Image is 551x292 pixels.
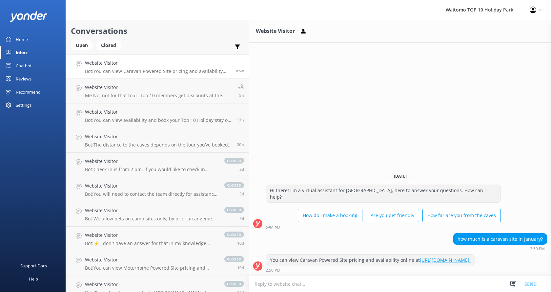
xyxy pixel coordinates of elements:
[85,216,218,222] p: Bot: We allow pets on camp sites only, by prior arrangement outside of peak season, with a charge...
[266,226,280,230] strong: 2:50 PM
[266,268,475,272] div: Oct 10 2025 02:50pm (UTC +13:00) Pacific/Auckland
[390,173,411,179] span: [DATE]
[224,281,244,287] span: closed
[85,207,218,214] h4: Website Visitor
[66,79,249,103] a: Website VisitorMe:No, not for that tour. Top 10 members get discounts at the BlackWater Rafting C...
[266,185,500,202] div: Hi there! I'm a virtual assistant for [GEOGRAPHIC_DATA], here to answer your questions. How can I...
[16,72,31,85] div: Reviews
[66,177,249,202] a: Website VisitorBot:You will need to contact the team directly for assistance with your Top 10 Mem...
[298,209,362,222] button: How do I make a booking
[66,103,249,128] a: Website VisitorBot:You can view availability and book your Top 10 Holiday stay on our website at ...
[256,27,295,35] h3: Website Visitor
[16,59,32,72] div: Chatbot
[266,255,475,266] div: You can view Caravan Powered Site pricing and availability online at
[237,117,244,123] span: Oct 09 2025 08:57pm (UTC +13:00) Pacific/Auckland
[85,281,218,288] h4: Website Visitor
[422,209,501,222] button: How far are you from the caves
[20,259,47,272] div: Support Docs
[239,216,244,221] span: Oct 05 2025 02:46pm (UTC +13:00) Pacific/Auckland
[85,240,218,246] p: Bot: ⚡ I don't have an answer for that in my knowledge base. Please try and rephrase your questio...
[71,25,244,37] h2: Conversations
[16,99,31,112] div: Settings
[85,142,232,148] p: Bot: The distance to the caves depends on the tour you’ve booked. If you’re visiting the 45-minut...
[237,265,244,271] span: Sep 30 2025 05:24am (UTC +13:00) Pacific/Auckland
[71,40,93,50] div: Open
[236,68,244,74] span: Oct 10 2025 02:50pm (UTC +13:00) Pacific/Auckland
[224,256,244,262] span: closed
[85,256,218,263] h4: Website Visitor
[266,268,280,272] strong: 2:50 PM
[66,128,249,153] a: Website VisitorBot:The distance to the caves depends on the tour you’ve booked. If you’re visitin...
[85,191,218,197] p: Bot: You will need to contact the team directly for assistance with your Top 10 Membership.
[16,46,28,59] div: Inbox
[85,265,218,271] p: Bot: You can view Motorhome Powered Site pricing and availability online at [URL][DOMAIN_NAME].
[224,158,244,164] span: closed
[96,40,121,50] div: Closed
[29,272,38,285] div: Help
[239,93,244,98] span: Oct 10 2025 09:29am (UTC +13:00) Pacific/Auckland
[224,232,244,237] span: closed
[266,225,501,230] div: Oct 10 2025 02:50pm (UTC +13:00) Pacific/Auckland
[66,54,249,79] a: Website VisitorBot:You can view Caravan Powered Site pricing and availability online at [URL][DOM...
[224,207,244,213] span: closed
[85,84,233,91] h4: Website Visitor
[66,251,249,276] a: Website VisitorBot:You can view Motorhome Powered Site pricing and availability online at [URL][D...
[66,227,249,251] a: Website VisitorBot:⚡ I don't have an answer for that in my knowledge base. Please try and rephras...
[239,167,244,172] span: Oct 07 2025 09:41am (UTC +13:00) Pacific/Auckland
[85,93,233,99] p: Me: No, not for that tour. Top 10 members get discounts at the BlackWater Rafting Co, The Waitomo...
[85,182,218,190] h4: Website Visitor
[85,133,232,140] h4: Website Visitor
[16,33,28,46] div: Home
[530,247,545,251] strong: 2:50 PM
[85,59,231,67] h4: Website Visitor
[224,182,244,188] span: closed
[71,41,96,49] a: Open
[420,257,471,263] a: [URL][DOMAIN_NAME].
[85,68,231,74] p: Bot: You can view Caravan Powered Site pricing and availability online at [URL][DOMAIN_NAME].
[85,117,232,123] p: Bot: You can view availability and book your Top 10 Holiday stay on our website at [URL][DOMAIN_N...
[239,191,244,197] span: Oct 06 2025 09:40pm (UTC +13:00) Pacific/Auckland
[85,108,232,116] h4: Website Visitor
[66,202,249,227] a: Website VisitorBot:We allow pets on camp sites only, by prior arrangement outside of peak season,...
[85,158,218,165] h4: Website Visitor
[454,234,547,245] div: how much is a caravan site in January?
[366,209,419,222] button: Are you pet friendly
[237,142,244,147] span: Oct 09 2025 06:34pm (UTC +13:00) Pacific/Auckland
[85,232,218,239] h4: Website Visitor
[66,153,249,177] a: Website VisitorBot:Check-in is from 2 pm. If you would like to check in earlier than 2 pm, please...
[10,11,48,22] img: yonder-white-logo.png
[85,167,218,172] p: Bot: Check-in is from 2 pm. If you would like to check in earlier than 2 pm, please give our frie...
[16,85,41,99] div: Recommend
[453,246,547,251] div: Oct 10 2025 02:50pm (UTC +13:00) Pacific/Auckland
[96,41,124,49] a: Closed
[237,240,244,246] span: Sep 30 2025 06:48am (UTC +13:00) Pacific/Auckland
